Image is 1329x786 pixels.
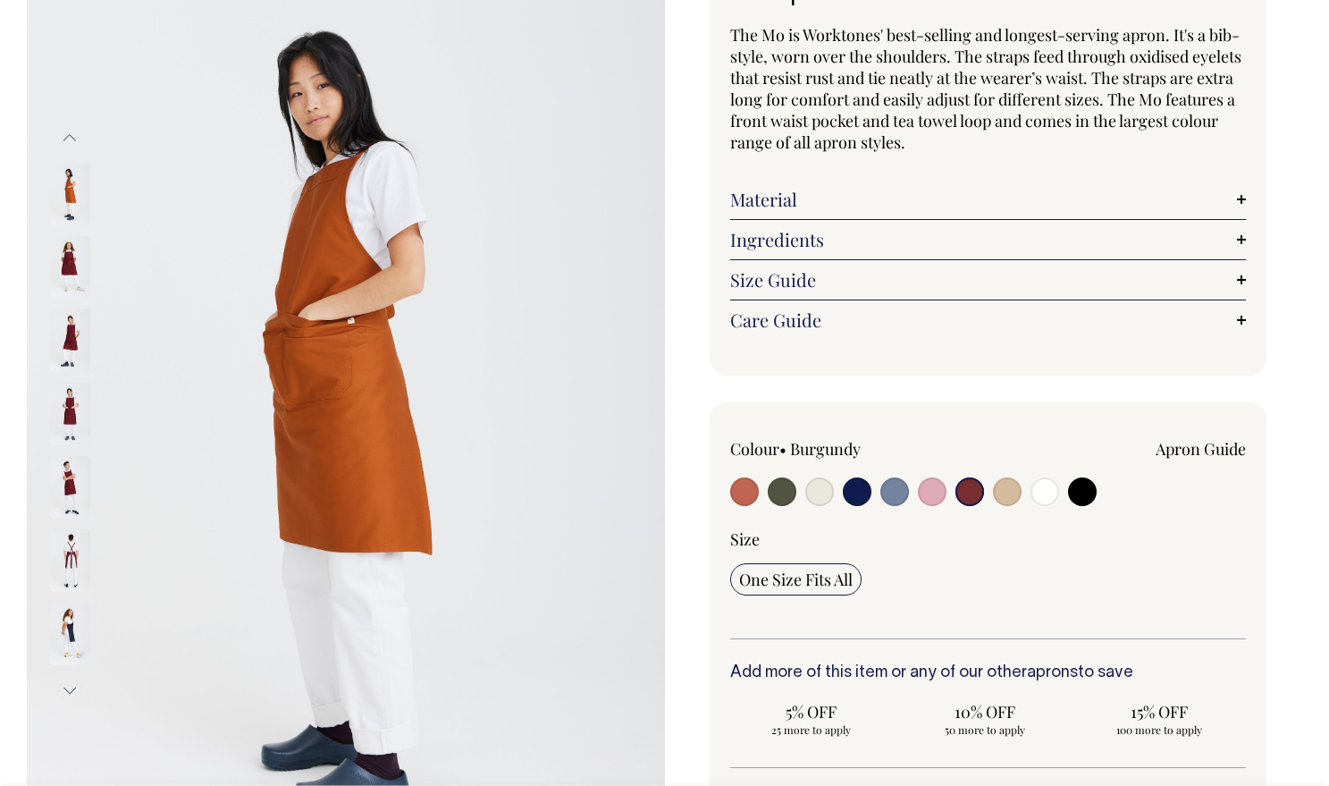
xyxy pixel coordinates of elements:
[730,664,1247,682] h6: Add more of this item or any of our other to save
[730,696,893,742] input: 5% OFF 25 more to apply
[1156,438,1246,460] a: Apron Guide
[730,309,1247,331] a: Care Guide
[50,383,90,445] img: burgundy
[56,671,83,711] button: Next
[913,701,1057,723] span: 10% OFF
[790,438,861,460] label: Burgundy
[50,456,90,519] img: burgundy
[1086,723,1231,737] span: 100 more to apply
[730,189,1247,210] a: Material
[730,528,1247,550] div: Size
[730,563,862,596] input: One Size Fits All
[730,24,1241,153] span: The Mo is Worktones' best-selling and longest-serving apron. It's a bib-style, worn over the shou...
[730,269,1247,291] a: Size Guide
[739,723,884,737] span: 25 more to apply
[50,309,90,372] img: burgundy
[739,569,853,590] span: One Size Fits All
[913,723,1057,737] span: 50 more to apply
[50,529,90,592] img: burgundy
[904,696,1066,742] input: 10% OFF 50 more to apply
[730,229,1247,250] a: Ingredients
[56,117,83,157] button: Previous
[730,438,937,460] div: Colour
[1086,701,1231,723] span: 15% OFF
[1027,665,1078,680] a: aprons
[50,236,90,299] img: burgundy
[50,603,90,665] img: dark-navy
[50,163,90,225] img: rust
[739,701,884,723] span: 5% OFF
[779,438,786,460] span: •
[1077,696,1240,742] input: 15% OFF 100 more to apply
